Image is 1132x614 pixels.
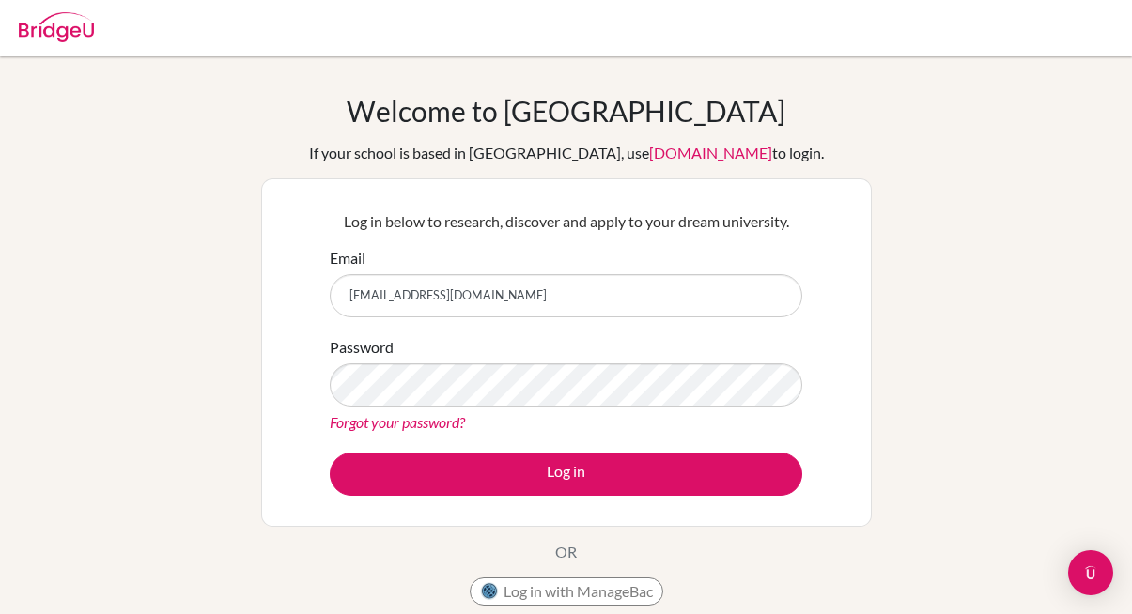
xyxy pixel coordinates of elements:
[330,413,465,431] a: Forgot your password?
[309,142,824,164] div: If your school is based in [GEOGRAPHIC_DATA], use to login.
[347,94,785,128] h1: Welcome to [GEOGRAPHIC_DATA]
[649,144,772,161] a: [DOMAIN_NAME]
[330,336,394,359] label: Password
[330,453,802,496] button: Log in
[1068,550,1113,595] div: Open Intercom Messenger
[470,577,663,606] button: Log in with ManageBac
[19,12,94,42] img: Bridge-U
[555,541,577,563] p: OR
[330,247,365,269] label: Email
[330,210,802,233] p: Log in below to research, discover and apply to your dream university.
